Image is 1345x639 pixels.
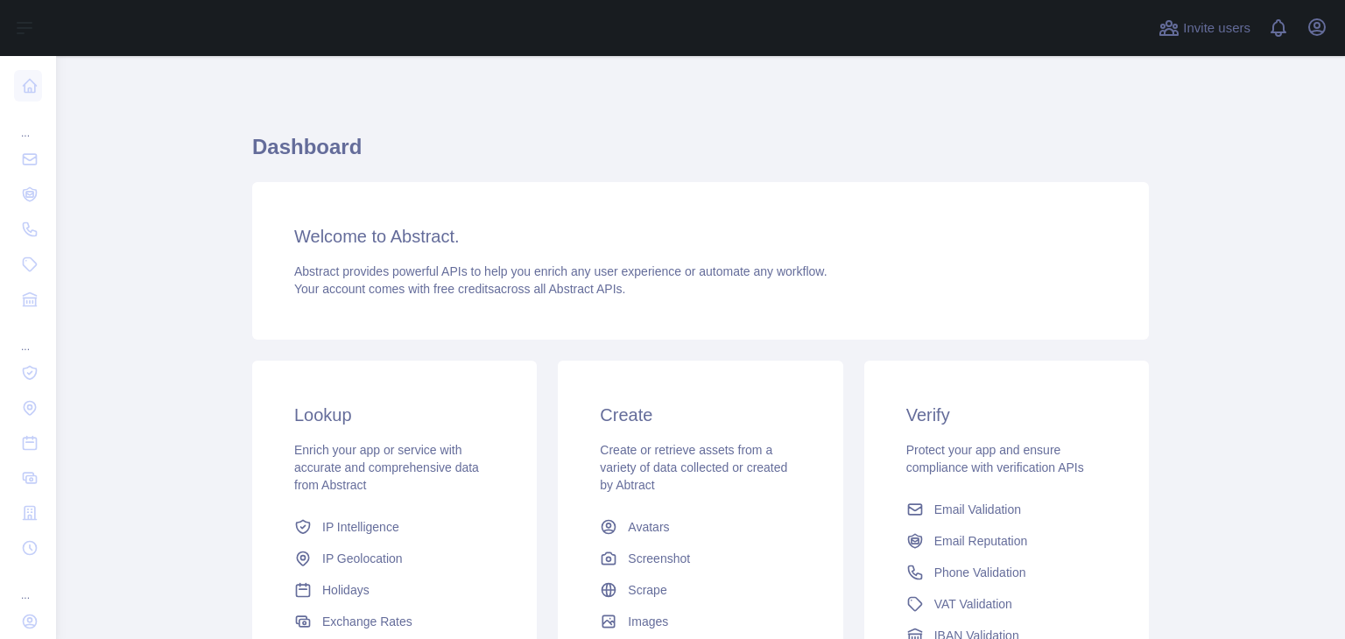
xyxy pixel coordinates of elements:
span: Protect your app and ensure compliance with verification APIs [906,443,1084,474]
h1: Dashboard [252,133,1149,175]
a: VAT Validation [899,588,1114,620]
button: Invite users [1155,14,1254,42]
span: Email Reputation [934,532,1028,550]
div: ... [14,319,42,354]
h3: Create [600,403,800,427]
a: IP Geolocation [287,543,502,574]
span: Enrich your app or service with accurate and comprehensive data from Abstract [294,443,479,492]
span: Phone Validation [934,564,1026,581]
h3: Verify [906,403,1107,427]
a: IP Intelligence [287,511,502,543]
div: ... [14,105,42,140]
span: Holidays [322,581,370,599]
span: VAT Validation [934,595,1012,613]
a: Scrape [593,574,807,606]
span: Create or retrieve assets from a variety of data collected or created by Abtract [600,443,787,492]
a: Email Reputation [899,525,1114,557]
span: Invite users [1183,18,1250,39]
span: IP Intelligence [322,518,399,536]
h3: Welcome to Abstract. [294,224,1107,249]
span: Your account comes with across all Abstract APIs. [294,282,625,296]
a: Email Validation [899,494,1114,525]
span: Avatars [628,518,669,536]
div: ... [14,567,42,602]
a: Phone Validation [899,557,1114,588]
h3: Lookup [294,403,495,427]
span: Screenshot [628,550,690,567]
span: Abstract provides powerful APIs to help you enrich any user experience or automate any workflow. [294,264,827,278]
span: Exchange Rates [322,613,412,630]
a: Holidays [287,574,502,606]
span: Images [628,613,668,630]
span: Scrape [628,581,666,599]
a: Screenshot [593,543,807,574]
a: Exchange Rates [287,606,502,637]
span: Email Validation [934,501,1021,518]
span: IP Geolocation [322,550,403,567]
span: free credits [433,282,494,296]
a: Images [593,606,807,637]
a: Avatars [593,511,807,543]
